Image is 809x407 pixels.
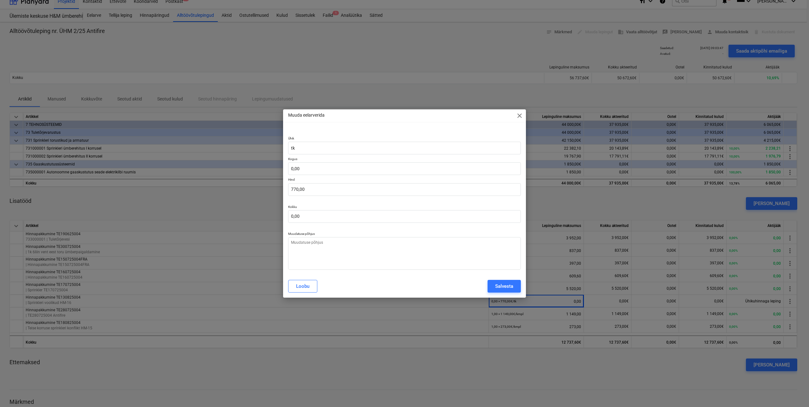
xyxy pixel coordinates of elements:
[288,136,521,142] p: Ühik
[296,282,309,290] div: Loobu
[288,232,521,237] p: Muudatuse põhjus
[288,162,521,175] input: Kogus
[488,280,521,293] button: Salvesta
[288,183,521,196] input: Hind
[288,205,521,210] p: Kokku
[516,112,523,120] span: close
[288,157,521,162] p: Kogus
[288,112,325,119] p: Muuda eelarverida
[288,210,521,223] input: Kokku
[495,282,513,290] div: Salvesta
[288,178,521,183] p: Hind
[288,280,317,293] button: Loobu
[288,142,521,154] input: Ühik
